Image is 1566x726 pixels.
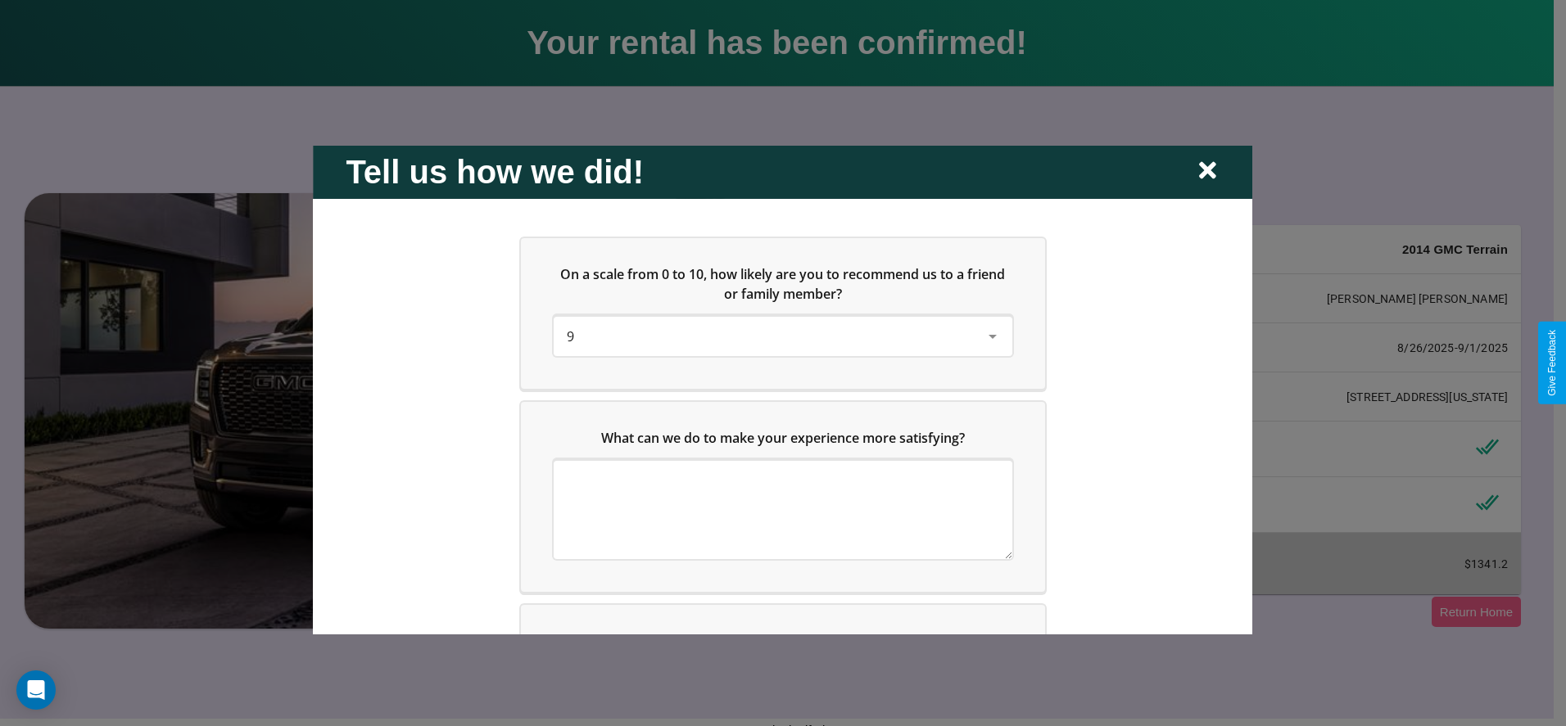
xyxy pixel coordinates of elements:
[554,316,1012,355] div: On a scale from 0 to 10, how likely are you to recommend us to a friend or family member?
[1546,330,1558,396] div: Give Feedback
[567,327,574,345] span: 9
[521,237,1045,388] div: On a scale from 0 to 10, how likely are you to recommend us to a friend or family member?
[346,153,644,190] h2: Tell us how we did!
[16,670,56,710] div: Open Intercom Messenger
[570,631,985,649] span: Which of the following features do you value the most in a vehicle?
[561,264,1009,302] span: On a scale from 0 to 10, how likely are you to recommend us to a friend or family member?
[554,264,1012,303] h5: On a scale from 0 to 10, how likely are you to recommend us to a friend or family member?
[601,428,965,446] span: What can we do to make your experience more satisfying?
